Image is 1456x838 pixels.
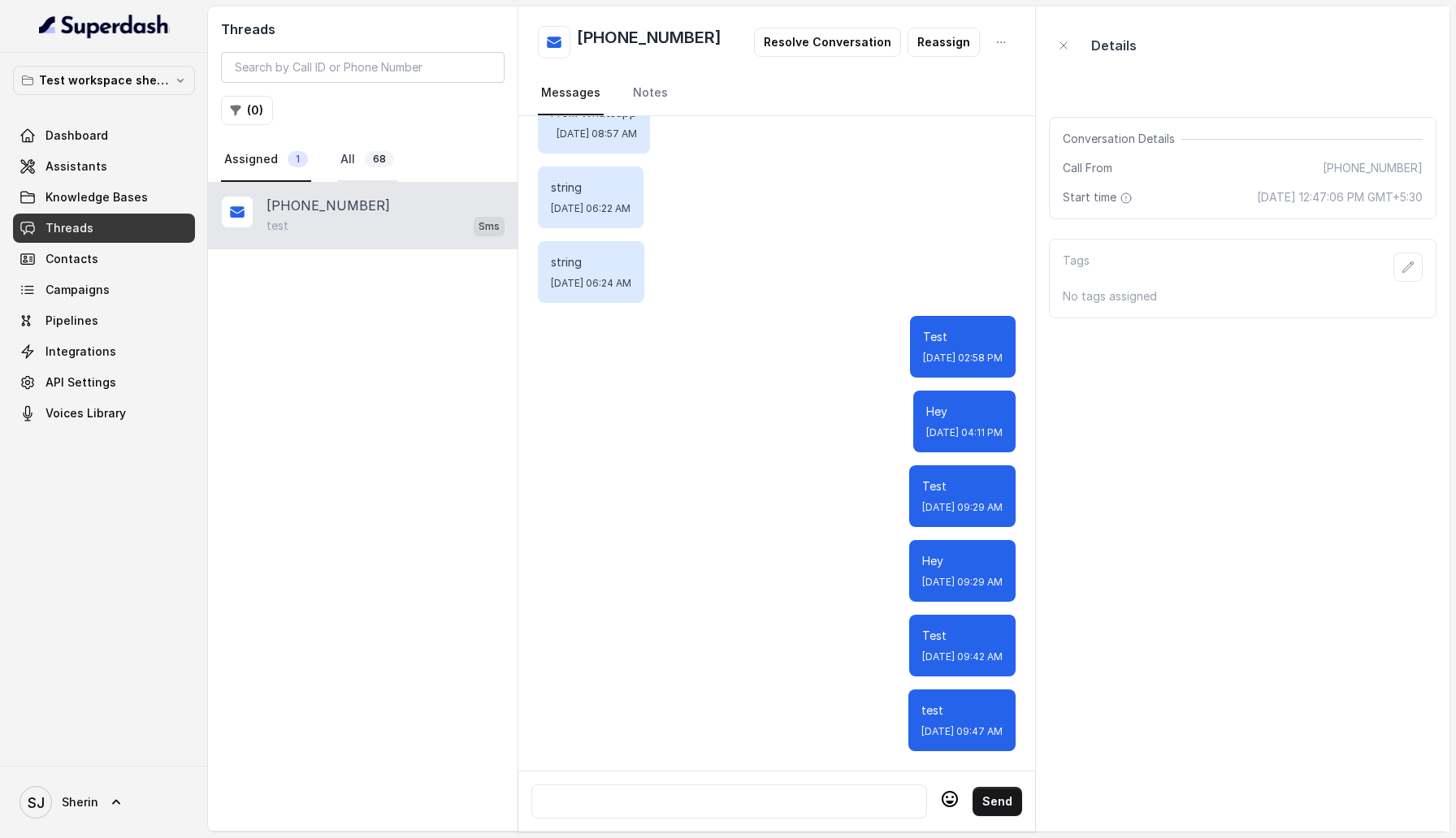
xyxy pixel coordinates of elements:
[45,127,108,144] span: Dashboard
[1323,160,1423,176] span: [PHONE_NUMBER]
[577,26,721,58] h2: [PHONE_NUMBER]
[45,189,148,205] span: Knowledge Bases
[922,576,1003,589] span: [DATE] 09:29 AM
[922,650,1003,663] span: [DATE] 09:42 AM
[1063,131,1181,147] span: Conversation Details
[973,787,1022,816] button: Send
[221,19,505,39] h2: Threads
[13,275,195,305] a: Campaigns
[45,313,98,329] span: Pipelines
[62,794,98,810] span: Sherin
[221,138,505,182] nav: Tabs
[538,71,1016,115] nav: Tabs
[13,152,195,181] a: Assistants
[266,218,288,234] p: test
[221,96,273,125] button: (0)
[1091,36,1137,55] p: Details
[288,151,308,167] span: 1
[13,244,195,274] a: Contacts
[13,780,195,825] a: Sherin
[923,352,1003,365] span: [DATE] 02:58 PM
[45,251,98,267] span: Contacts
[39,71,169,90] p: Test workspace sherin - limits of workspace naming
[926,426,1003,439] span: [DATE] 04:11 PM
[921,702,1003,719] p: test
[13,337,195,366] a: Integrations
[754,28,901,57] button: Resolve Conversation
[13,121,195,150] a: Dashboard
[365,151,394,167] span: 68
[45,405,126,421] span: Voices Library
[551,179,630,196] p: string
[13,306,195,335] a: Pipelines
[551,202,630,215] span: [DATE] 06:22 AM
[13,214,195,243] a: Threads
[45,158,107,175] span: Assistants
[266,196,390,215] p: [PHONE_NUMBER]
[337,138,397,182] a: All68
[922,478,1003,495] p: Test
[13,399,195,428] a: Voices Library
[28,794,45,811] text: SJ
[908,28,980,57] button: Reassign
[922,501,1003,514] span: [DATE] 09:29 AM
[921,725,1003,738] span: [DATE] 09:47 AM
[630,71,671,115] a: Notes
[1063,253,1090,282] p: Tags
[45,343,116,360] span: Integrations
[551,277,631,290] span: [DATE] 06:24 AM
[1063,189,1136,205] span: Start time
[45,374,116,391] span: API Settings
[922,553,1003,569] p: Hey
[45,282,110,298] span: Campaigns
[13,368,195,397] a: API Settings
[13,183,195,212] a: Knowledge Bases
[1063,160,1112,176] span: Call From
[1063,288,1423,305] p: No tags assigned
[479,218,500,235] p: Sms
[923,329,1003,345] p: Test
[13,66,195,95] button: Test workspace sherin - limits of workspace naming
[221,52,505,83] input: Search by Call ID or Phone Number
[926,404,1003,420] p: Hey
[1257,189,1423,205] span: [DATE] 12:47:06 PM GMT+5:30
[557,127,637,140] span: [DATE] 08:57 AM
[221,138,311,182] a: Assigned1
[39,13,170,39] img: light.svg
[45,220,93,236] span: Threads
[551,254,631,270] p: string
[538,71,604,115] a: Messages
[922,628,1003,644] p: Test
